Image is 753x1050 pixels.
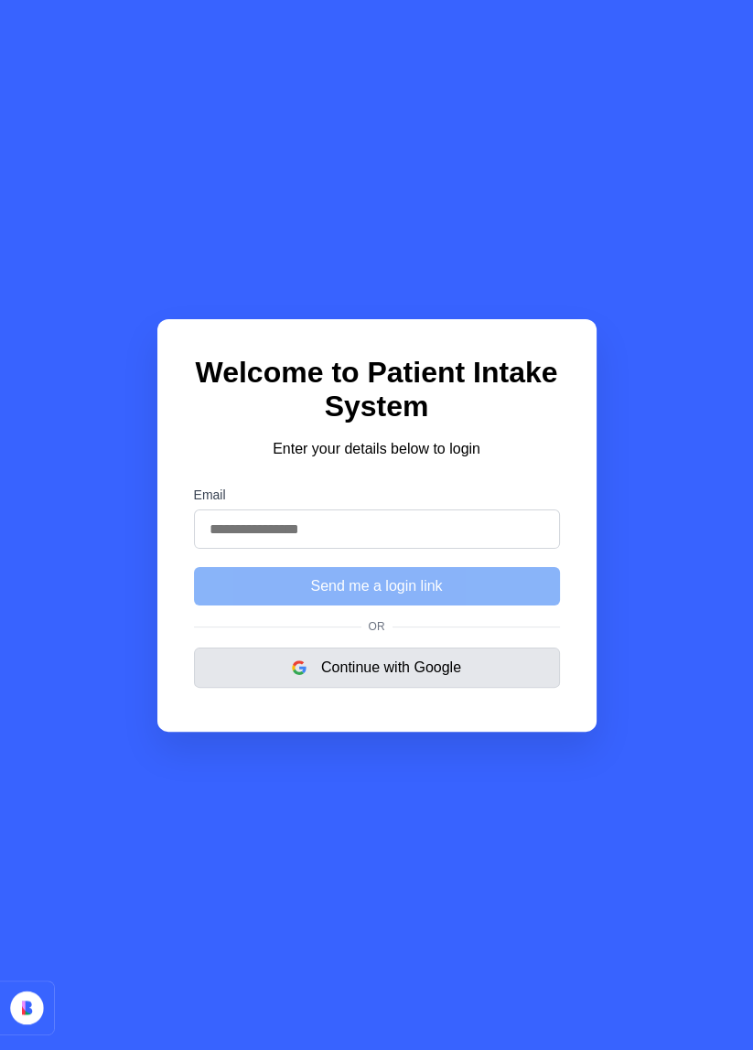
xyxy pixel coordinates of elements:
p: Enter your details below to login [194,438,560,460]
label: Email [194,487,560,502]
button: Continue with Google [194,648,560,688]
button: Send me a login link [194,567,560,605]
img: google logo [292,660,307,675]
span: Or [361,620,393,633]
h1: Welcome to Patient Intake System [194,356,560,423]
